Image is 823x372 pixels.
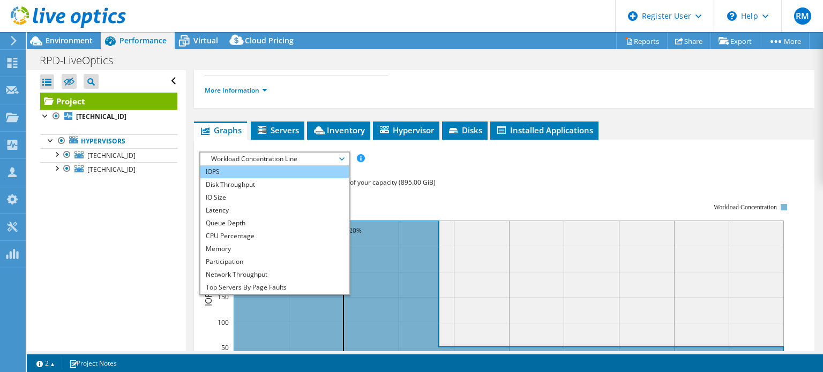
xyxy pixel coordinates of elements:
li: IOPS [200,165,349,178]
a: Export [710,33,760,49]
span: Graphs [199,125,242,135]
span: Workload Concentration Line [206,153,343,165]
text: Workload Concentration [714,203,777,211]
a: Reports [616,33,668,49]
li: Memory [200,242,349,255]
span: [TECHNICAL_ID] [87,151,136,160]
li: Participation [200,255,349,268]
text: IOPS [203,287,214,306]
li: Disk Throughput [200,178,349,191]
span: Disks [447,125,482,135]
li: Queue Depth [200,217,349,230]
span: Cloud Pricing [245,35,294,45]
span: [TECHNICAL_ID] [87,165,136,174]
a: More [760,33,810,49]
li: Latency [200,204,349,217]
a: [TECHNICAL_ID] [40,110,177,124]
span: Installed Applications [496,125,593,135]
li: CPU Percentage [200,230,349,242]
text: 20% [349,226,362,235]
svg: \n [727,11,737,21]
li: IO Size [200,191,349,204]
li: Network Throughput [200,268,349,281]
a: Hypervisors [40,134,177,148]
span: Performance [119,35,167,45]
a: Share [667,33,711,49]
a: Project Notes [62,356,124,370]
a: More Information [205,86,267,95]
span: 45% of IOPS falls on 20% of your capacity (895.00 GiB) [275,178,436,187]
span: Servers [256,125,299,135]
text: 50 [221,343,229,352]
span: Environment [46,35,93,45]
a: [TECHNICAL_ID] [40,162,177,176]
li: Top Servers By Page Faults [200,281,349,294]
b: [TECHNICAL_ID] [76,112,126,121]
a: 2 [29,356,62,370]
span: RM [794,7,811,25]
span: Virtual [193,35,218,45]
span: Hypervisor [378,125,434,135]
text: 150 [218,292,229,301]
text: 100 [218,318,229,327]
h1: RPD-LiveOptics [35,55,130,66]
span: Inventory [312,125,365,135]
a: Project [40,93,177,110]
a: [TECHNICAL_ID] [40,148,177,162]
